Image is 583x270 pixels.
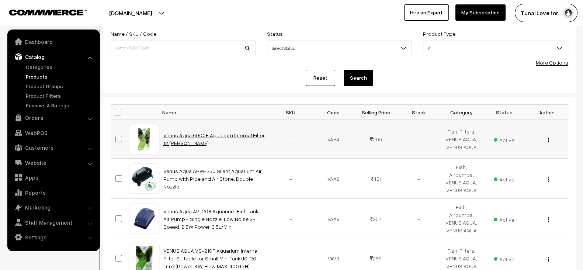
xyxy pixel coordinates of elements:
[563,7,574,18] img: user
[9,50,97,63] a: Catalog
[267,30,283,38] label: Status
[398,120,440,159] td: -
[9,231,97,244] a: Settings
[312,105,355,120] th: Code
[483,105,525,120] th: Status
[455,4,506,21] a: My Subscription
[111,41,256,55] input: Name / SKU / Code
[159,105,270,120] th: Name
[111,30,156,38] label: Name / SKU / Code
[494,174,514,183] span: Active
[270,199,312,239] td: -
[270,120,312,159] td: -
[9,186,97,199] a: Reports
[163,208,258,230] a: Venus Aqua AP-208 Aquarium Fish Tank Air Pump - Single Nozzle, Low Noise 2-Speed, 2.5W Power, 3.5...
[270,105,312,120] th: SKU
[312,120,355,159] td: VAF4
[548,138,549,142] img: Menu
[494,134,514,144] span: Active
[163,168,262,190] a: Venus Aqua APW-250 Silent Aquarium Air Pump with Pipe and Air Stone, Double Nozzle
[24,82,97,90] a: Product Groups
[9,216,97,229] a: Staff Management
[9,35,97,48] a: Dashboard
[548,217,549,222] img: Menu
[344,70,373,86] button: Search
[404,4,449,21] a: Hire an Expert
[9,126,97,139] a: WebPOS
[24,73,97,80] a: Products
[440,159,483,199] td: Fish, Airpumps, VENUS AQUA, VENUS AQUA
[494,214,514,224] span: Active
[423,30,455,38] label: Product Type
[398,199,440,239] td: -
[398,105,440,120] th: Stock
[398,159,440,199] td: -
[9,141,97,154] a: Customers
[9,7,74,16] a: COMMMERCE
[9,111,97,124] a: Orders
[355,199,398,239] td: 257
[355,105,398,120] th: Selling Price
[267,42,412,55] span: Select Status
[423,41,568,55] span: All
[24,101,97,109] a: Reviews & Ratings
[9,171,97,184] a: Apps
[440,199,483,239] td: Fish, Airpumps, VENUS AQUA, VENUS AQUA
[525,105,568,120] th: Action
[494,253,514,263] span: Active
[267,41,412,55] span: Select Status
[163,132,265,146] a: Venus Aqua 6000F Aquarium Internal Filter 12 [PERSON_NAME]
[83,4,178,22] button: [DOMAIN_NAME]
[9,10,87,15] img: COMMMERCE
[270,159,312,199] td: -
[306,70,335,86] a: Reset
[548,177,549,182] img: Menu
[536,59,568,66] a: More Options
[163,247,258,269] a: VENUS AQUA VS-210F Aquarium Internal Filter Suitable for Small Mini Tank (10-20 Litre) (Power: 4W...
[355,120,398,159] td: 209
[9,201,97,214] a: Marketing
[423,42,568,55] span: All
[9,156,97,169] a: Website
[440,105,483,120] th: Category
[24,92,97,100] a: Product Filters
[24,63,97,71] a: Categories
[355,159,398,199] td: 431
[515,4,577,22] button: Tunai Love for…
[440,120,483,159] td: Fish, Filters, VENUS AQUA, VENUS AQUA
[548,257,549,262] img: Menu
[312,199,355,239] td: VAA8
[312,159,355,199] td: VAA9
